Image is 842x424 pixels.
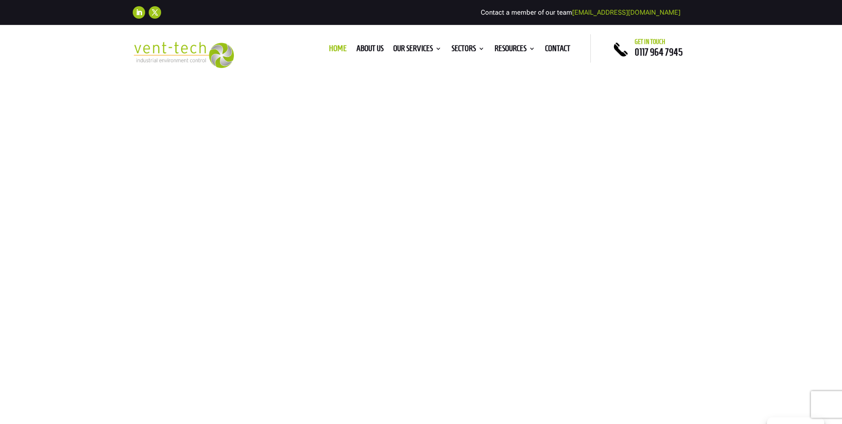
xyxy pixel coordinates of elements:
[481,8,680,16] span: Contact a member of our team
[149,6,161,19] a: Follow on X
[635,47,683,57] a: 0117 964 7945
[356,45,383,55] a: About us
[133,42,234,68] img: 2023-09-27T08_35_16.549ZVENT-TECH---Clear-background
[572,8,680,16] a: [EMAIL_ADDRESS][DOMAIN_NAME]
[329,45,347,55] a: Home
[545,45,570,55] a: Contact
[393,45,442,55] a: Our Services
[451,45,485,55] a: Sectors
[635,38,665,45] span: Get in touch
[133,6,145,19] a: Follow on LinkedIn
[494,45,535,55] a: Resources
